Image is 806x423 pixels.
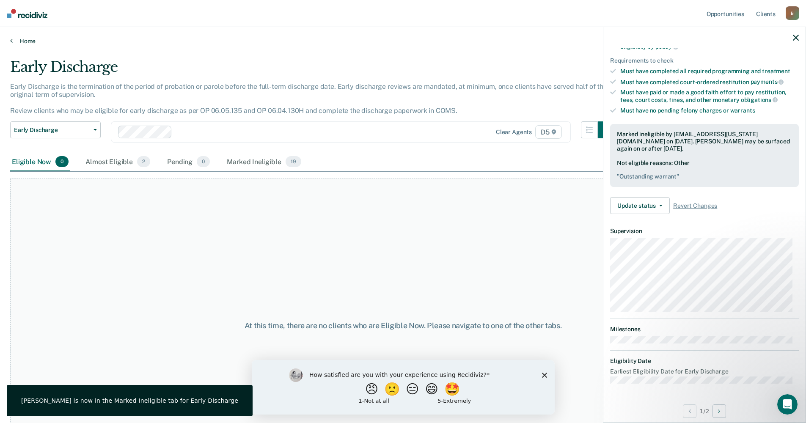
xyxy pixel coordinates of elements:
[137,156,150,167] span: 2
[610,197,670,214] button: Update status
[10,153,70,171] div: Eligible Now
[10,82,611,115] p: Early Discharge is the termination of the period of probation or parole before the full-term disc...
[165,153,212,171] div: Pending
[535,125,562,139] span: D5
[620,78,799,86] div: Must have completed court-ordered restitution
[751,78,784,85] span: payments
[620,89,799,103] div: Must have paid or made a good faith effort to pay restitution, fees, court costs, fines, and othe...
[610,368,799,375] dt: Earliest Eligibility Date for Early Discharge
[683,404,696,418] button: Previous Opportunity
[225,153,303,171] div: Marked Ineligible
[7,9,47,18] img: Recidiviz
[712,404,726,418] button: Next Opportunity
[610,326,799,333] dt: Milestones
[197,156,210,167] span: 0
[84,153,152,171] div: Almost Eligible
[730,107,755,114] span: warrants
[741,96,778,103] span: obligations
[617,173,792,180] pre: " Outstanding warrant "
[603,400,806,422] div: 1 / 2
[617,131,792,152] div: Marked ineligible by [EMAIL_ADDRESS][US_STATE][DOMAIN_NAME] on [DATE]. [PERSON_NAME] may be surfa...
[207,321,600,330] div: At this time, there are no clients who are Eligible Now. Please navigate to one of the other tabs.
[55,156,69,167] span: 0
[610,357,799,365] dt: Eligibility Date
[10,37,796,45] a: Home
[786,6,799,20] div: B
[762,68,790,74] span: treatment
[620,107,799,114] div: Must have no pending felony charges or
[620,68,799,75] div: Must have completed all required programming and
[777,394,798,415] iframe: Intercom live chat
[10,58,615,82] div: Early Discharge
[21,397,238,404] div: [PERSON_NAME] is now in the Marked Ineligible tab for Early Discharge
[617,159,792,181] div: Not eligible reasons: Other
[252,360,555,415] iframe: Survey by Kim from Recidiviz
[673,202,717,209] span: Revert Changes
[14,126,90,134] span: Early Discharge
[286,156,301,167] span: 19
[610,57,799,64] div: Requirements to check
[496,129,532,136] div: Clear agents
[610,228,799,235] dt: Supervision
